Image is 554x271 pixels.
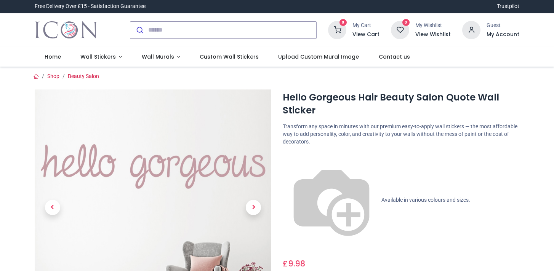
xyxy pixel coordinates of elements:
[497,3,519,10] a: Trustpilot
[402,19,410,26] sup: 0
[339,19,347,26] sup: 0
[381,197,470,203] span: Available in various colours and sizes.
[47,73,59,79] a: Shop
[132,47,190,67] a: Wall Murals
[35,3,146,10] div: Free Delivery Over £15 - Satisfaction Guarantee
[379,53,410,61] span: Contact us
[45,53,61,61] span: Home
[288,258,305,269] span: 9.98
[352,22,379,29] div: My Cart
[391,26,409,32] a: 0
[283,91,519,117] h1: Hello Gorgeous Hair Beauty Salon Quote Wall Sticker
[200,53,259,61] span: Custom Wall Stickers
[283,151,380,249] img: color-wheel.png
[283,123,519,145] p: Transform any space in minutes with our premium easy-to-apply wall stickers — the most affordable...
[45,200,60,215] span: Previous
[328,26,346,32] a: 0
[283,258,305,269] span: £
[278,53,359,61] span: Upload Custom Mural Image
[142,53,174,61] span: Wall Murals
[80,53,116,61] span: Wall Stickers
[246,200,261,215] span: Next
[35,19,98,41] a: Logo of Icon Wall Stickers
[487,22,519,29] div: Guest
[415,22,451,29] div: My Wishlist
[487,31,519,38] a: My Account
[415,31,451,38] a: View Wishlist
[352,31,379,38] a: View Cart
[68,73,99,79] a: Beauty Salon
[130,22,148,38] button: Submit
[35,19,98,41] img: Icon Wall Stickers
[70,47,132,67] a: Wall Stickers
